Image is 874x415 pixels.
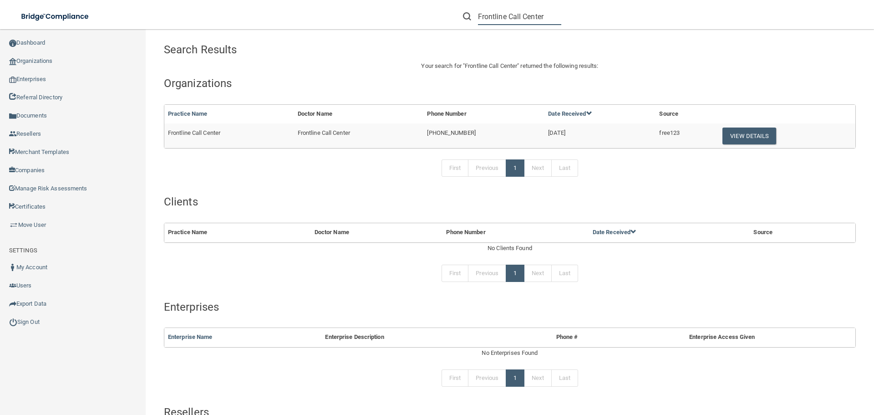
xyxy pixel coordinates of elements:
button: View Details [722,128,776,144]
img: bridge_compliance_login_screen.278c3ca4.svg [14,7,97,26]
span: free123 [659,129,680,136]
a: Last [551,369,578,387]
a: Enterprise Name [168,333,213,340]
h4: Organizations [164,77,856,89]
th: Source [655,105,716,123]
img: ic_user_dark.df1a06c3.png [9,264,16,271]
div: No Enterprises Found [164,348,856,359]
span: [DATE] [548,129,565,136]
th: Source [750,223,832,242]
img: organization-icon.f8decf85.png [9,58,16,65]
p: Your search for " " returned the following results: [164,61,856,72]
img: briefcase.64adab9b.png [9,220,18,230]
img: ic_power_dark.7ecde6b1.png [9,318,17,326]
a: Next [524,265,551,282]
a: Previous [468,369,506,387]
a: First [442,159,469,177]
img: enterprise.0d942306.png [9,77,16,83]
th: Phone Number [442,223,589,242]
a: Previous [468,265,506,282]
th: Doctor Name [294,105,424,123]
img: icon-export.b9366987.png [9,300,16,307]
a: Date Received [593,229,636,236]
h4: Clients [164,196,856,208]
img: ic_reseller.de258add.png [9,130,16,138]
a: 1 [506,369,524,387]
input: Search [478,8,561,25]
h4: Search Results [164,44,444,56]
a: Next [524,369,551,387]
a: 1 [506,159,524,177]
a: Next [524,159,551,177]
a: First [442,265,469,282]
a: Last [551,159,578,177]
th: Doctor Name [311,223,443,242]
a: Previous [468,159,506,177]
th: Enterprise Access Given [611,328,833,347]
a: First [442,369,469,387]
a: Last [551,265,578,282]
a: Practice Name [168,110,207,117]
span: Frontline Call Center [298,129,350,136]
a: 1 [506,265,524,282]
span: Frontline Call Center [465,62,517,69]
h4: Enterprises [164,301,856,313]
img: icon-documents.8dae5593.png [9,113,16,120]
th: Practice Name [164,223,311,242]
span: Frontline Call Center [168,129,220,136]
label: SETTINGS [9,245,37,256]
a: Date Received [548,110,592,117]
img: ic-search.3b580494.png [463,12,471,20]
img: ic_dashboard_dark.d01f4a41.png [9,40,16,47]
th: Phone Number [423,105,544,123]
img: icon-users.e205127d.png [9,282,16,289]
th: Phone # [523,328,611,347]
div: No Clients Found [164,243,856,254]
th: Enterprise Description [321,328,523,347]
span: [PHONE_NUMBER] [427,129,475,136]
